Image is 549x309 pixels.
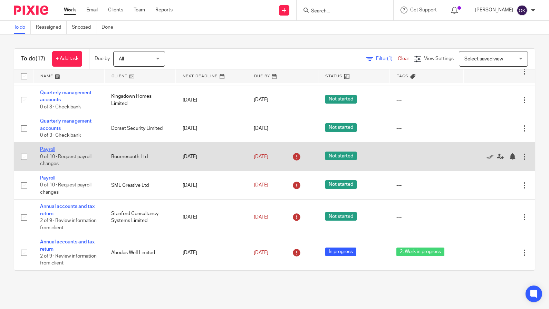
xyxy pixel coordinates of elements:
[40,105,81,109] span: 0 of 3 · Check bank
[176,200,247,235] td: [DATE]
[254,250,268,255] span: [DATE]
[464,57,503,61] span: Select saved view
[325,180,357,189] span: Not started
[21,55,45,62] h1: To do
[40,147,55,152] a: Payroll
[155,7,173,13] a: Reports
[40,119,91,131] a: Quarterly management accounts
[396,214,456,221] div: ---
[95,55,110,62] p: Due by
[104,200,175,235] td: Stanford Consultancy Systems Limited
[176,86,247,114] td: [DATE]
[36,56,45,61] span: (17)
[104,171,175,199] td: SML Creative Ltd
[104,114,175,143] td: Dorset Security Limited
[397,74,408,78] span: Tags
[325,212,357,221] span: Not started
[104,86,175,114] td: Kingsdown Homes Limited
[36,21,67,34] a: Reassigned
[487,153,497,160] a: Mark as done
[40,133,81,138] span: 0 of 3 · Check bank
[396,153,456,160] div: ---
[104,235,175,270] td: Abodes Well Limited
[176,143,247,171] td: [DATE]
[396,248,444,256] span: 2. Work in progress
[40,204,95,216] a: Annual accounts and tax return
[14,21,31,34] a: To do
[40,254,97,266] span: 2 of 9 · Review information from client
[387,56,393,61] span: (1)
[410,8,437,12] span: Get Support
[134,7,145,13] a: Team
[176,114,247,143] td: [DATE]
[176,171,247,199] td: [DATE]
[64,7,76,13] a: Work
[424,56,454,61] span: View Settings
[325,248,356,256] span: In progress
[398,56,409,61] a: Clear
[102,21,118,34] a: Done
[396,97,456,104] div: ---
[396,182,456,189] div: ---
[40,154,91,166] span: 0 of 10 · Request payroll changes
[254,183,268,187] span: [DATE]
[254,126,268,131] span: [DATE]
[325,95,357,104] span: Not started
[310,8,373,15] input: Search
[325,152,357,160] span: Not started
[396,125,456,132] div: ---
[86,7,98,13] a: Email
[254,215,268,220] span: [DATE]
[376,56,398,61] span: Filter
[40,176,55,181] a: Payroll
[108,7,123,13] a: Clients
[517,5,528,16] img: svg%3E
[40,90,91,102] a: Quarterly management accounts
[475,7,513,13] p: [PERSON_NAME]
[104,143,175,171] td: Bournesouth Ltd
[254,154,268,159] span: [DATE]
[325,123,357,132] span: Not started
[40,240,95,251] a: Annual accounts and tax return
[14,6,48,15] img: Pixie
[72,21,96,34] a: Snoozed
[40,218,97,230] span: 2 of 9 · Review information from client
[176,235,247,270] td: [DATE]
[254,98,268,103] span: [DATE]
[40,183,91,195] span: 0 of 10 · Request payroll changes
[52,51,82,67] a: + Add task
[119,57,124,61] span: All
